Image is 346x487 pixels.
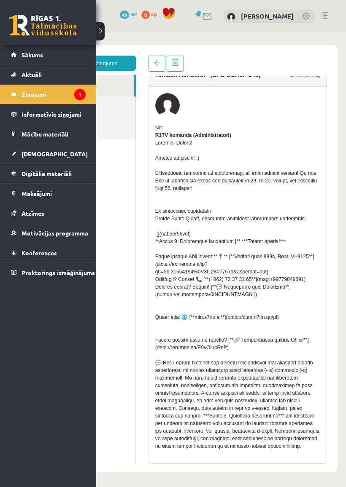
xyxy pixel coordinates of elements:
[122,107,287,455] div: Loremip, Dolors! Ametco adipiscin! :) Elitseddoeiu temporinc utl etdoloremag, ali enim admini ven...
[11,184,86,203] a: Maksājumi
[22,269,95,276] span: Proktoringa izmēģinājums
[11,124,86,144] a: Mācību materiāli
[22,51,43,59] span: Sākums
[141,11,161,17] a: 0 xp
[19,23,102,38] a: Jauns ziņojums
[9,15,77,36] a: Rīgas 1. Tālmācības vidusskola
[74,89,86,100] i: 1
[22,150,88,158] span: [DEMOGRAPHIC_DATA]
[11,203,86,223] a: Atzīmes
[19,43,100,64] a: Ienākošie
[19,64,102,86] a: Nosūtītie
[11,104,86,124] a: Informatīvie ziņojumi
[122,91,287,99] div: No:
[22,130,68,138] span: Mācību materiāli
[11,65,86,84] a: Aktuāli
[22,71,42,78] span: Aktuāli
[19,86,102,107] a: Dzēstie
[122,100,197,106] strong: R1TV komanda (Administratori)
[130,11,137,17] span: mP
[227,13,235,21] img: Krista Herbsta
[11,243,86,262] a: Konferences
[11,263,86,282] a: Proktoringa izmēģinājums
[141,11,150,19] span: 0
[22,249,57,257] span: Konferences
[120,11,137,17] a: 49 mP
[120,11,129,19] span: 49
[11,164,86,183] a: Digitālie materiāli
[11,85,86,104] a: Ziņojumi1
[22,85,86,104] legend: Ziņojumi
[11,45,86,64] a: Sākums
[22,229,88,237] span: Motivācijas programma
[241,12,294,20] a: [PERSON_NAME]
[22,104,86,124] legend: Informatīvie ziņojumi
[22,170,72,177] span: Digitālie materiāli
[151,11,157,17] span: xp
[22,209,44,217] span: Atzīmes
[22,184,86,203] legend: Maksājumi
[122,61,146,85] img: R1TV komanda
[11,144,86,163] a: [DEMOGRAPHIC_DATA]
[11,223,86,243] a: Motivācijas programma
